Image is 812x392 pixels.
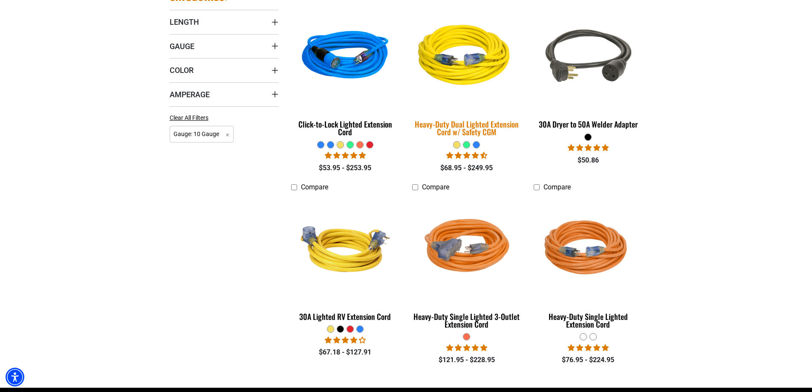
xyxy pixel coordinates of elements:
span: Compare [422,183,449,191]
a: yellow 30A Lighted RV Extension Cord [291,196,400,325]
span: 4.64 stars [446,151,487,160]
span: Amperage [170,90,210,99]
span: Color [170,65,194,75]
a: orange Heavy-Duty Single Lighted 3-Outlet Extension Cord [412,196,521,333]
div: $121.95 - $228.95 [412,355,521,365]
summary: Color [170,58,278,82]
a: black 30A Dryer to 50A Welder Adapter [534,3,642,133]
img: yellow [407,2,526,111]
div: Heavy-Duty Single Lighted 3-Outlet Extension Cord [412,313,521,328]
span: 4.87 stars [325,151,366,160]
span: 5.00 stars [446,344,487,352]
summary: Amperage [170,82,278,106]
a: yellow Heavy-Duty Dual Lighted Extension Cord w/ Safety CGM [412,3,521,141]
div: $67.18 - $127.91 [291,347,400,357]
div: $76.95 - $224.95 [534,355,642,365]
img: black [535,8,642,106]
span: 5.00 stars [568,144,609,152]
span: Gauge: 10 Gauge [170,126,234,142]
summary: Length [170,10,278,34]
span: 4.11 stars [325,336,366,344]
img: orange [535,200,642,298]
img: yellow [292,200,399,298]
img: blue [292,8,399,106]
div: $68.95 - $249.95 [412,163,521,173]
summary: Gauge [170,34,278,58]
a: Clear All Filters [170,113,212,122]
div: 30A Lighted RV Extension Cord [291,313,400,320]
span: 5.00 stars [568,344,609,352]
div: Heavy-Duty Single Lighted Extension Cord [534,313,642,328]
span: Clear All Filters [170,114,208,121]
a: orange Heavy-Duty Single Lighted Extension Cord [534,196,642,333]
div: Click-to-Lock Lighted Extension Cord [291,120,400,136]
div: 30A Dryer to 50A Welder Adapter [534,120,642,128]
div: $50.86 [534,155,642,166]
span: Length [170,17,199,27]
div: $53.95 - $253.95 [291,163,400,173]
span: Gauge [170,41,194,51]
a: blue Click-to-Lock Lighted Extension Cord [291,3,400,141]
a: Gauge: 10 Gauge [170,130,234,138]
div: Heavy-Duty Dual Lighted Extension Cord w/ Safety CGM [412,120,521,136]
img: orange [413,200,520,298]
span: Compare [301,183,328,191]
div: Accessibility Menu [6,368,24,386]
span: Compare [543,183,571,191]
